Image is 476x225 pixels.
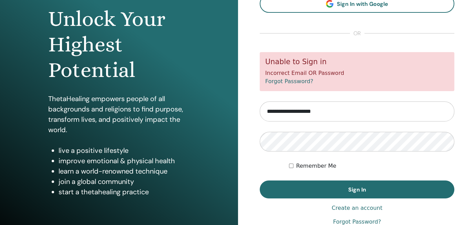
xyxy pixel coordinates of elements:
li: improve emotional & physical health [59,156,190,166]
button: Sign In [260,180,454,198]
span: Sign In [348,186,366,193]
a: Create an account [332,204,382,212]
li: join a global community [59,176,190,187]
a: Forgot Password? [265,78,313,85]
div: Incorrect Email OR Password [260,52,454,91]
div: Keep me authenticated indefinitely or until I manually logout [289,162,454,170]
p: ThetaHealing empowers people of all backgrounds and religions to find purpose, transform lives, a... [48,94,190,135]
span: Sign In with Google [337,0,388,8]
li: start a thetahealing practice [59,187,190,197]
h1: Unlock Your Highest Potential [48,6,190,83]
li: live a positive lifestyle [59,145,190,156]
li: learn a world-renowned technique [59,166,190,176]
label: Remember Me [296,162,337,170]
span: or [350,29,364,38]
h5: Unable to Sign in [265,58,449,66]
